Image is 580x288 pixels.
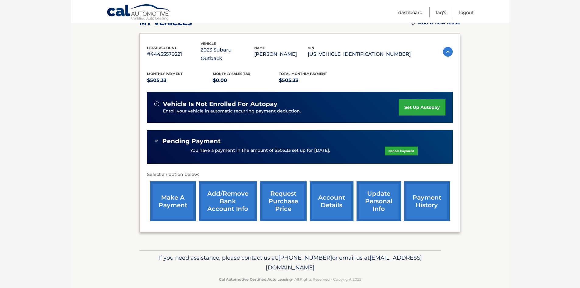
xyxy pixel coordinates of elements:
p: $505.33 [147,76,213,85]
a: Dashboard [398,7,423,17]
a: update personal info [357,181,401,221]
p: 2023 Subaru Outback [201,46,254,63]
a: Cal Automotive [107,4,170,22]
a: payment history [404,181,450,221]
a: FAQ's [436,7,446,17]
span: Monthly sales Tax [213,72,250,76]
span: vehicle is not enrolled for autopay [163,100,277,108]
p: - All Rights Reserved - Copyright 2025 [143,276,437,283]
a: account details [310,181,353,221]
a: set up autopay [399,99,445,116]
span: [EMAIL_ADDRESS][DOMAIN_NAME] [266,254,422,271]
p: If you need assistance, please contact us at: or email us at [143,253,437,272]
img: alert-white.svg [154,101,159,106]
p: [PERSON_NAME] [254,50,308,59]
p: #44455579221 [147,50,201,59]
img: accordion-active.svg [443,47,453,57]
span: vehicle [201,41,216,46]
strong: Cal Automotive Certified Auto Leasing [219,277,292,282]
span: vin [308,46,314,50]
span: [PHONE_NUMBER] [278,254,332,261]
img: check-green.svg [154,139,159,143]
p: $505.33 [279,76,345,85]
a: Cancel Payment [385,147,418,155]
p: [US_VEHICLE_IDENTIFICATION_NUMBER] [308,50,411,59]
p: Select an option below: [147,171,453,178]
span: lease account [147,46,177,50]
a: request purchase price [260,181,307,221]
a: Add/Remove bank account info [199,181,257,221]
a: Logout [459,7,474,17]
p: You have a payment in the amount of $505.33 set up for [DATE]. [190,147,330,154]
p: Enroll your vehicle in automatic recurring payment deduction. [163,108,399,115]
span: Pending Payment [162,137,221,145]
span: Total Monthly Payment [279,72,327,76]
p: $0.00 [213,76,279,85]
span: name [254,46,265,50]
span: Monthly Payment [147,72,183,76]
a: make a payment [150,181,196,221]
